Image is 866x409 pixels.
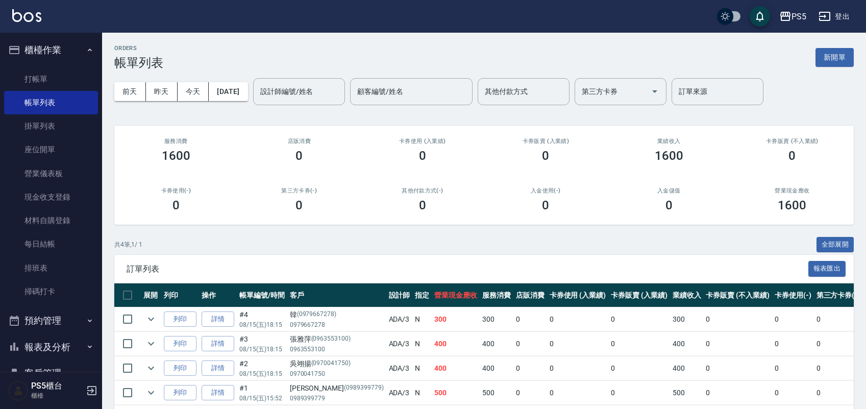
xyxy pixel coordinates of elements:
[542,198,549,212] h3: 0
[237,381,287,405] td: #1
[4,91,98,114] a: 帳單列表
[290,383,384,394] div: [PERSON_NAME]
[199,283,237,307] th: 操作
[164,360,196,376] button: 列印
[373,187,472,194] h2: 其他付款方式(-)
[772,332,814,356] td: 0
[4,37,98,63] button: 櫃檯作業
[815,52,854,62] a: 新開單
[237,356,287,380] td: #2
[239,369,285,378] p: 08/15 (五) 18:15
[290,369,384,378] p: 0970041750
[311,334,351,345] p: (0963553100)
[31,381,83,391] h5: PS5櫃台
[4,209,98,232] a: 材料自購登錄
[480,381,513,405] td: 500
[432,307,480,331] td: 300
[386,332,413,356] td: ADA /3
[141,283,161,307] th: 展開
[480,283,513,307] th: 服務消費
[419,198,426,212] h3: 0
[814,7,854,26] button: 登出
[311,358,351,369] p: (0970041750)
[743,187,842,194] h2: 營業現金應收
[295,198,303,212] h3: 0
[432,332,480,356] td: 400
[237,332,287,356] td: #3
[772,307,814,331] td: 0
[808,263,846,273] a: 報表匯出
[344,383,384,394] p: (0989399779)
[114,240,142,249] p: 共 4 筆, 1 / 1
[250,138,349,145] h2: 店販消費
[290,394,384,403] p: 0989399779
[31,391,83,400] p: 櫃檯
[816,237,854,253] button: 全部展開
[239,320,285,329] p: 08/15 (五) 18:15
[239,394,285,403] p: 08/15 (五) 15:52
[432,381,480,405] td: 500
[114,82,146,101] button: 前天
[239,345,285,354] p: 08/15 (五) 18:15
[480,356,513,380] td: 400
[620,138,719,145] h2: 業績收入
[290,334,384,345] div: 張雅萍
[172,198,180,212] h3: 0
[250,187,349,194] h2: 第三方卡券(-)
[143,360,159,376] button: expand row
[386,381,413,405] td: ADA /3
[146,82,178,101] button: 昨天
[412,332,432,356] td: N
[655,149,683,163] h3: 1600
[513,332,547,356] td: 0
[432,356,480,380] td: 400
[788,149,796,163] h3: 0
[814,332,863,356] td: 0
[542,149,549,163] h3: 0
[4,67,98,91] a: 打帳單
[386,356,413,380] td: ADA /3
[814,283,863,307] th: 第三方卡券(-)
[513,381,547,405] td: 0
[547,381,609,405] td: 0
[202,360,234,376] a: 詳情
[513,307,547,331] td: 0
[547,332,609,356] td: 0
[814,381,863,405] td: 0
[4,334,98,360] button: 報表及分析
[4,232,98,256] a: 每日結帳
[772,381,814,405] td: 0
[778,198,806,212] h3: 1600
[703,356,772,380] td: 0
[127,187,226,194] h2: 卡券使用(-)
[547,307,609,331] td: 0
[608,381,670,405] td: 0
[164,311,196,327] button: 列印
[497,187,596,194] h2: 入金使用(-)
[608,283,670,307] th: 卡券販賣 (入業績)
[815,48,854,67] button: 新開單
[772,356,814,380] td: 0
[386,307,413,331] td: ADA /3
[608,356,670,380] td: 0
[547,356,609,380] td: 0
[178,82,209,101] button: 今天
[412,283,432,307] th: 指定
[237,307,287,331] td: #4
[480,332,513,356] td: 400
[114,45,163,52] h2: ORDERS
[290,320,384,329] p: 0979667278
[412,307,432,331] td: N
[290,358,384,369] div: 吳翊揚
[290,345,384,354] p: 0963553100
[127,264,808,274] span: 訂單列表
[143,336,159,351] button: expand row
[772,283,814,307] th: 卡券使用(-)
[4,162,98,185] a: 營業儀表板
[497,138,596,145] h2: 卡券販賣 (入業績)
[290,309,384,320] div: 韓
[412,356,432,380] td: N
[202,385,234,401] a: 詳情
[670,332,704,356] td: 400
[209,82,248,101] button: [DATE]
